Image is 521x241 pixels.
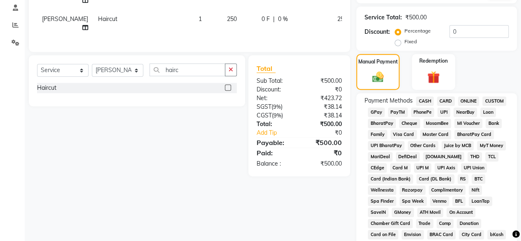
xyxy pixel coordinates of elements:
span: SGST [257,103,271,110]
span: Bank [486,119,502,128]
span: UPI [437,108,450,117]
span: CASH [416,96,434,106]
span: SaveIN [368,208,388,217]
label: Redemption [419,57,448,65]
span: UPI BharatPay [368,141,404,150]
img: _cash.svg [369,70,388,84]
span: Master Card [420,130,451,139]
span: RS [458,174,469,184]
span: Payment Methods [364,96,413,105]
span: Razorpay [400,185,425,195]
span: Complimentary [429,185,466,195]
label: Manual Payment [358,58,398,66]
span: GPay [368,108,385,117]
span: UPI Axis [435,163,458,173]
span: BFL [452,197,465,206]
span: UPI Union [461,163,487,173]
span: TCL [485,152,498,161]
div: Paid: [250,148,299,158]
div: Balance : [250,159,299,168]
span: Loan [480,108,496,117]
div: Haircut [37,84,56,92]
span: Envision [402,230,424,239]
span: On Account [446,208,475,217]
div: ₹0 [299,148,348,158]
div: Total: [250,120,299,129]
span: Visa Card [390,130,417,139]
span: Card (Indian Bank) [368,174,413,184]
span: CGST [257,112,272,119]
span: THD [467,152,482,161]
span: 0 F [262,15,270,23]
span: [PERSON_NAME] [42,15,88,23]
span: 250 [337,15,347,23]
span: Card (DL Bank) [416,174,454,184]
span: MyT Money [477,141,506,150]
span: NearBuy [453,108,477,117]
div: ₹38.14 [299,111,348,120]
img: _gift.svg [423,70,444,85]
span: [DOMAIN_NAME] [423,152,465,161]
span: PhonePe [411,108,435,117]
span: Nift [469,185,482,195]
span: 250 [227,15,237,23]
span: Trade [416,219,433,228]
span: ATH Movil [417,208,444,217]
input: Search or Scan [150,63,225,76]
span: Wellnessta [368,185,396,195]
div: Discount: [364,28,390,36]
div: Service Total: [364,13,402,22]
span: Total [257,64,276,73]
div: Sub Total: [250,77,299,85]
span: Card on File [368,230,398,239]
span: Card M [390,163,411,173]
div: ₹500.00 [299,120,348,129]
span: 9% [273,103,281,110]
span: CUSTOM [482,96,506,106]
span: BRAC Card [427,230,456,239]
span: MosamBee [423,119,451,128]
span: MI Voucher [454,119,482,128]
div: ₹0 [299,85,348,94]
span: Other Cards [408,141,438,150]
span: CEdge [368,163,387,173]
label: Percentage [404,27,431,35]
span: City Card [459,230,484,239]
span: ONLINE [458,96,479,106]
span: Comp [437,219,454,228]
span: PayTM [388,108,408,117]
div: ₹500.00 [299,77,348,85]
span: Spa Week [400,197,427,206]
label: Fixed [404,38,417,45]
span: 0 % [278,15,288,23]
span: Spa Finder [368,197,396,206]
span: LoanTap [469,197,492,206]
span: bKash [487,230,506,239]
span: Haircut [98,15,117,23]
div: ₹423.72 [299,94,348,103]
span: Donation [457,219,481,228]
span: UPI M [414,163,432,173]
span: | [273,15,275,23]
span: DefiDeal [396,152,420,161]
div: ₹500.00 [299,159,348,168]
div: Payable: [250,138,299,147]
div: ₹500.00 [405,13,427,22]
span: BTC [472,174,485,184]
span: BharatPay Card [454,130,494,139]
div: ₹38.14 [299,103,348,111]
span: Cheque [399,119,420,128]
span: Venmo [430,197,449,206]
span: CARD [437,96,455,106]
div: Net: [250,94,299,103]
span: 9% [273,112,281,119]
div: ( ) [250,103,299,111]
a: Add Tip [250,129,307,137]
div: ( ) [250,111,299,120]
span: BharatPay [368,119,396,128]
span: Chamber Gift Card [368,219,413,228]
div: ₹500.00 [299,138,348,147]
span: 1 [199,15,202,23]
span: GMoney [392,208,414,217]
div: ₹0 [307,129,348,137]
